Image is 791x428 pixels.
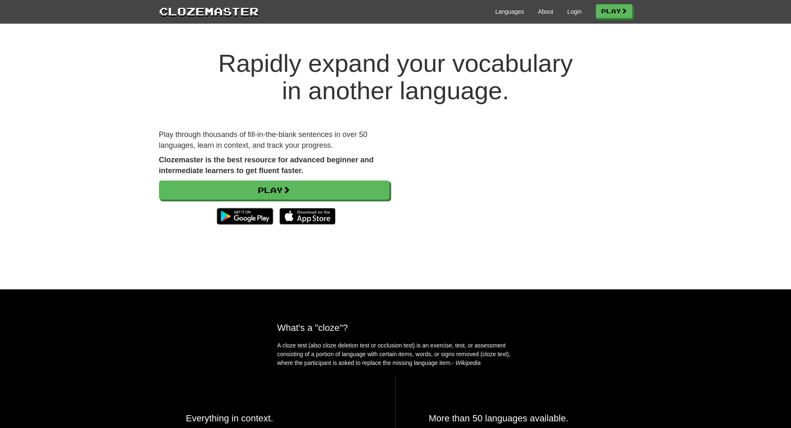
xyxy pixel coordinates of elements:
p: A cloze test (also cloze deletion test or occlusion test) is an exercise, test, or assessment con... [277,341,514,367]
h2: Everything in context. [186,413,362,423]
a: About [538,7,553,16]
a: Play [596,4,632,18]
a: Languages [495,7,524,16]
strong: Clozemaster is the best resource for advanced beginner and intermediate learners to get fluent fa... [159,156,374,175]
a: Clozemaster [159,3,259,19]
a: Play [159,181,389,200]
a: Login [567,7,581,16]
h2: More than 50 languages available. [429,413,605,423]
h2: What's a "cloze"? [277,323,514,333]
img: Get it on Google Play [213,204,277,229]
p: Play through thousands of fill-in-the-blank sentences in over 50 languages, learn in context, and... [159,130,389,151]
img: Download_on_the_App_Store_Badge_US-UK_135x40-25178aeef6eb6b83b96f5f2d004eda3bffbb37122de64afbaef7... [279,208,336,225]
em: - Wikipedia [452,360,481,366]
